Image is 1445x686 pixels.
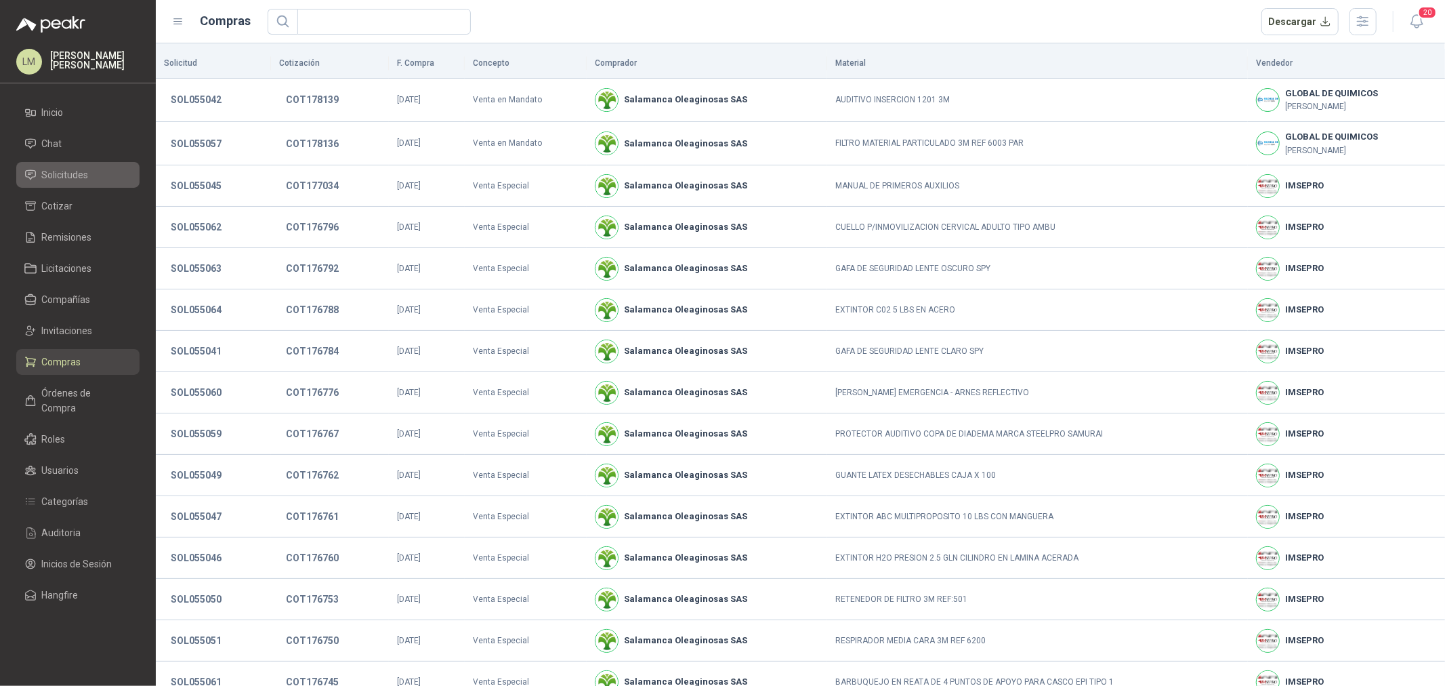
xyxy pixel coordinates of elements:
[827,455,1248,496] td: GUANTE LATEX DESECHABLES CAJA X 100
[164,298,228,322] button: SOL055064
[16,318,140,344] a: Invitaciones
[1285,592,1324,606] b: IMSEPRO
[42,292,91,307] span: Compañías
[397,95,421,104] span: [DATE]
[389,49,465,79] th: F. Compra
[827,207,1248,248] td: CUELLO P/INMOVILIZACION CERVICAL ADULTO TIPO AMBU
[16,582,140,608] a: Hangfire
[595,423,618,445] img: Company Logo
[595,299,618,321] img: Company Logo
[397,222,421,232] span: [DATE]
[1285,144,1378,157] p: [PERSON_NAME]
[827,538,1248,579] td: EXTINTOR H2O PRESION 2.5 GLN CILINDRO EN LAMINA ACERADA
[279,339,345,363] button: COT176784
[1285,220,1324,234] b: IMSEPRO
[42,494,89,509] span: Categorías
[1285,468,1324,482] b: IMSEPRO
[465,49,587,79] th: Concepto
[465,207,587,248] td: Venta Especial
[42,355,81,369] span: Compras
[1257,464,1279,487] img: Company Logo
[397,305,421,315] span: [DATE]
[164,463,228,487] button: SOL055049
[42,167,89,182] span: Solicitudes
[624,179,747,193] b: Salamanca Oleaginosas SAS
[42,323,93,338] span: Invitaciones
[279,87,345,112] button: COT178139
[397,138,421,148] span: [DATE]
[42,136,62,151] span: Chat
[279,504,345,529] button: COT176761
[279,463,345,487] button: COT176762
[595,258,618,280] img: Company Logo
[1285,303,1324,317] b: IMSEPRO
[397,264,421,273] span: [DATE]
[1285,179,1324,193] b: IMSEPRO
[624,634,747,647] b: Salamanca Oleaginosas SAS
[42,588,79,603] span: Hangfire
[624,220,747,234] b: Salamanca Oleaginosas SAS
[164,87,228,112] button: SOL055042
[1418,6,1437,19] span: 20
[164,504,228,529] button: SOL055047
[595,630,618,652] img: Company Logo
[42,463,79,478] span: Usuarios
[595,547,618,569] img: Company Logo
[397,553,421,563] span: [DATE]
[279,422,345,446] button: COT176767
[827,165,1248,207] td: MANUAL DE PRIMEROS AUXILIOS
[827,331,1248,372] td: GAFA DE SEGURIDAD LENTE CLARO SPY
[16,162,140,188] a: Solicitudes
[16,458,140,483] a: Usuarios
[1285,87,1378,100] b: GLOBAL DE QUIMICOS
[279,380,345,405] button: COT176776
[16,426,140,452] a: Roles
[624,386,747,399] b: Salamanca Oleaginosas SAS
[279,174,345,198] button: COT177034
[1285,510,1324,523] b: IMSEPRO
[595,340,618,363] img: Company Logo
[624,137,747,150] b: Salamanca Oleaginosas SAS
[827,620,1248,662] td: RESPIRADOR MEDIA CARA 3M REF 6200
[1257,382,1279,404] img: Company Logo
[465,165,587,207] td: Venta Especial
[827,496,1248,538] td: EXTINTOR ABC MULTIPROPOSITO 10 LBS CON MANGUERA
[1257,132,1279,155] img: Company Logo
[397,181,421,190] span: [DATE]
[16,489,140,514] a: Categorías
[465,248,587,289] td: Venta Especial
[465,413,587,455] td: Venta Especial
[624,303,747,317] b: Salamanca Oleaginosas SAS
[624,93,747,106] b: Salamanca Oleaginosas SAS
[1261,8,1339,35] button: Descargar
[827,49,1248,79] th: Material
[1257,547,1279,569] img: Company Logo
[595,175,618,197] img: Company Logo
[279,587,345,611] button: COT176753
[50,51,140,70] p: [PERSON_NAME] [PERSON_NAME]
[827,413,1248,455] td: PROTECTOR AUDITIVO COPA DE DIADEMA MARCA STEELPRO SAMURAI
[1285,634,1324,647] b: IMSEPRO
[16,131,140,157] a: Chat
[827,289,1248,331] td: EXTINTOR C02 5 LBS EN ACERO
[1257,630,1279,652] img: Company Logo
[465,331,587,372] td: Venta Especial
[1248,49,1445,79] th: Vendedor
[1285,344,1324,358] b: IMSEPRO
[16,193,140,219] a: Cotizar
[164,215,228,239] button: SOL055062
[42,199,73,214] span: Cotizar
[279,298,345,322] button: COT176788
[397,346,421,356] span: [DATE]
[164,256,228,281] button: SOL055063
[397,594,421,604] span: [DATE]
[1257,299,1279,321] img: Company Logo
[1285,551,1324,565] b: IMSEPRO
[16,224,140,250] a: Remisiones
[465,579,587,620] td: Venta Especial
[16,349,140,375] a: Compras
[1257,423,1279,445] img: Company Logo
[16,256,140,281] a: Licitaciones
[16,520,140,546] a: Auditoria
[827,79,1248,122] td: AUDITIVO INSERCION 1201 3M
